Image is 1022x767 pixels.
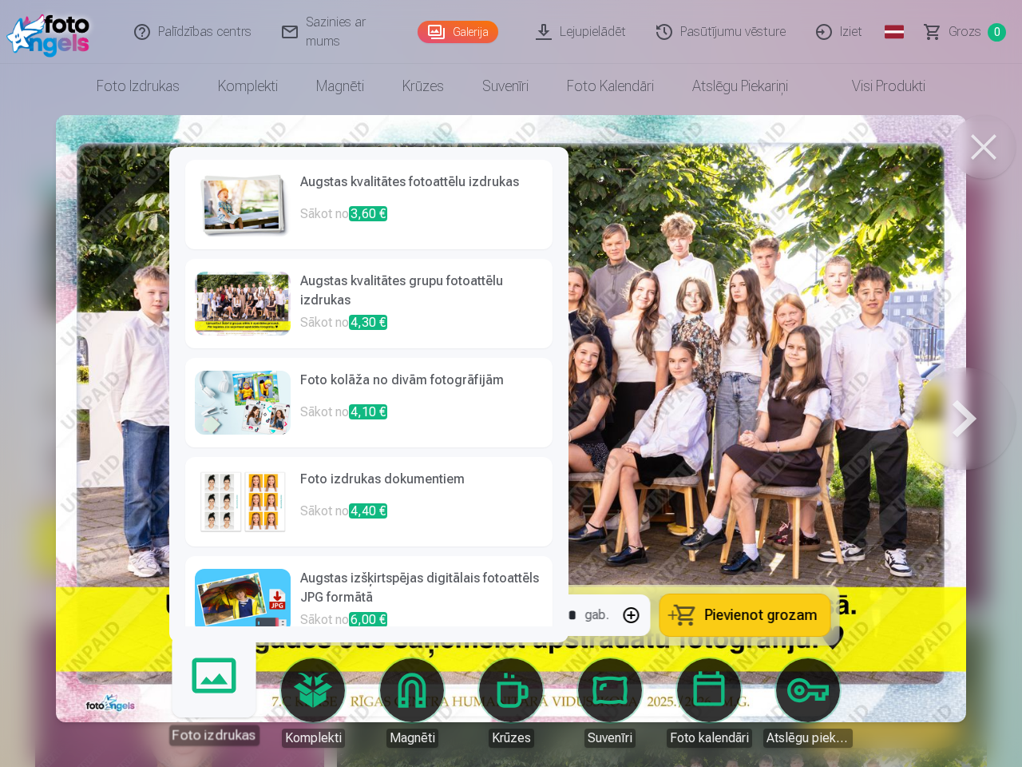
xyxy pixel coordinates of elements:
h6: Foto izdrukas dokumentiem [300,470,543,502]
a: Komplekti [268,658,358,748]
span: 0 [988,23,1006,42]
a: Foto izdrukas dokumentiemSākot no4,40 € [185,457,553,546]
a: Augstas kvalitātes grupu fotoattēlu izdrukasSākot no4,30 € [185,259,553,348]
a: Augstas kvalitātes fotoattēlu izdrukasSākot no3,60 € [185,160,553,249]
div: Krūzes [489,729,534,748]
a: Magnēti [297,64,383,109]
div: Komplekti [282,729,345,748]
a: Atslēgu piekariņi [763,658,853,748]
a: Suvenīri [463,64,548,109]
p: Sākot no [300,610,543,633]
div: Magnēti [386,729,438,748]
a: Magnēti [367,658,457,748]
div: Foto izdrukas [168,725,259,745]
p: Sākot no [300,313,543,336]
a: Atslēgu piekariņi [673,64,807,109]
div: Suvenīri [584,729,636,748]
h6: Augstas kvalitātes grupu fotoattēlu izdrukas [300,272,543,313]
span: 4,40 € [349,503,387,519]
a: Visi produkti [807,64,945,109]
div: Atslēgu piekariņi [763,729,853,748]
a: Foto kalendāri [548,64,673,109]
span: Pievienot grozam [705,608,818,622]
span: 4,10 € [349,404,387,419]
a: Foto izdrukas [77,64,199,109]
span: 4,30 € [349,315,387,330]
p: Sākot no [300,502,543,534]
h6: Augstas kvalitātes fotoattēlu izdrukas [300,173,543,205]
p: Sākot no [300,205,543,236]
p: Sākot no [300,403,543,435]
a: Foto kalendāri [664,658,754,748]
button: Pievienot grozam [660,594,830,636]
span: 6,00 € [349,612,387,627]
div: Foto kalendāri [667,729,752,748]
a: Foto kolāža no divām fotogrāfijāmSākot no4,10 € [185,358,553,447]
a: Krūzes [466,658,556,748]
h6: Augstas izšķirtspējas digitālais fotoattēls JPG formātā [300,569,543,610]
a: Augstas izšķirtspējas digitālais fotoattēls JPG formātāSākot no6,00 € [185,556,553,646]
img: /fa1 [6,6,97,58]
h6: Foto kolāža no divām fotogrāfijām [300,371,543,403]
span: Grozs [949,22,981,42]
a: Galerija [418,21,498,43]
a: Foto izdrukas [164,647,263,745]
a: Komplekti [199,64,297,109]
div: gab. [585,606,609,625]
span: 3,60 € [349,206,387,221]
a: Krūzes [383,64,463,109]
a: Suvenīri [565,658,655,748]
